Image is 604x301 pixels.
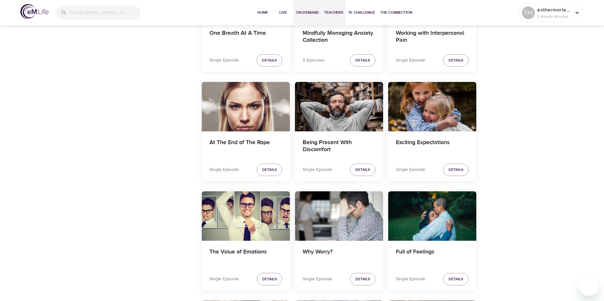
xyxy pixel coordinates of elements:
[262,57,277,64] span: Details
[537,14,571,19] p: 0 Mindful Minutes
[209,276,239,283] p: Single Episode
[209,57,239,64] p: Single Episode
[443,164,469,176] button: Details
[209,166,239,173] p: Single Episode
[388,82,476,131] button: Exciting Expectations
[303,276,332,283] p: Single Episode
[350,54,375,67] button: Details
[380,9,412,16] span: The Connection
[303,166,332,173] p: Single Episode
[202,191,290,241] button: The Value of Emotions
[396,30,469,45] h4: Working with Interpersonal Pain
[262,276,277,283] span: Details
[255,9,270,16] span: Home
[396,166,425,173] p: Single Episode
[296,9,319,16] span: On-Demand
[443,273,469,285] button: Details
[70,6,140,19] input: Find programs, teachers, etc...
[396,57,425,64] p: Single Episode
[209,30,282,45] h4: One Breath At A Time
[295,82,383,131] button: Being Present With Discomfort
[348,9,375,16] span: 1% Challenge
[443,54,469,67] button: Details
[303,57,325,64] p: 5 Episodes
[396,139,469,154] h4: Exciting Expectations
[257,164,282,176] button: Details
[350,164,375,176] button: Details
[209,139,282,154] h4: At The End of The Rope
[449,57,463,64] span: Details
[324,9,343,16] span: Teachers
[262,166,277,173] span: Details
[355,57,370,64] span: Details
[578,275,599,296] iframe: Button to launch messaging window
[20,4,49,19] img: logo
[522,6,535,19] div: EH
[276,9,291,16] span: Live
[449,166,463,173] span: Details
[209,248,282,264] h4: The Value of Emotions
[449,276,463,283] span: Details
[295,191,383,241] button: Why Worry?
[257,273,282,285] button: Details
[202,82,290,131] button: At The End of The Rope
[303,139,375,154] h4: Being Present With Discomfort
[303,30,375,45] h4: Mindfully Managing Anxiety Collection
[303,248,375,264] h4: Why Worry?
[350,273,375,285] button: Details
[396,248,469,264] h4: Full of Feelings
[396,276,425,283] p: Single Episode
[355,276,370,283] span: Details
[537,6,571,14] p: esthermarlena
[257,54,282,67] button: Details
[388,191,476,241] button: Full of Feelings
[355,166,370,173] span: Details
